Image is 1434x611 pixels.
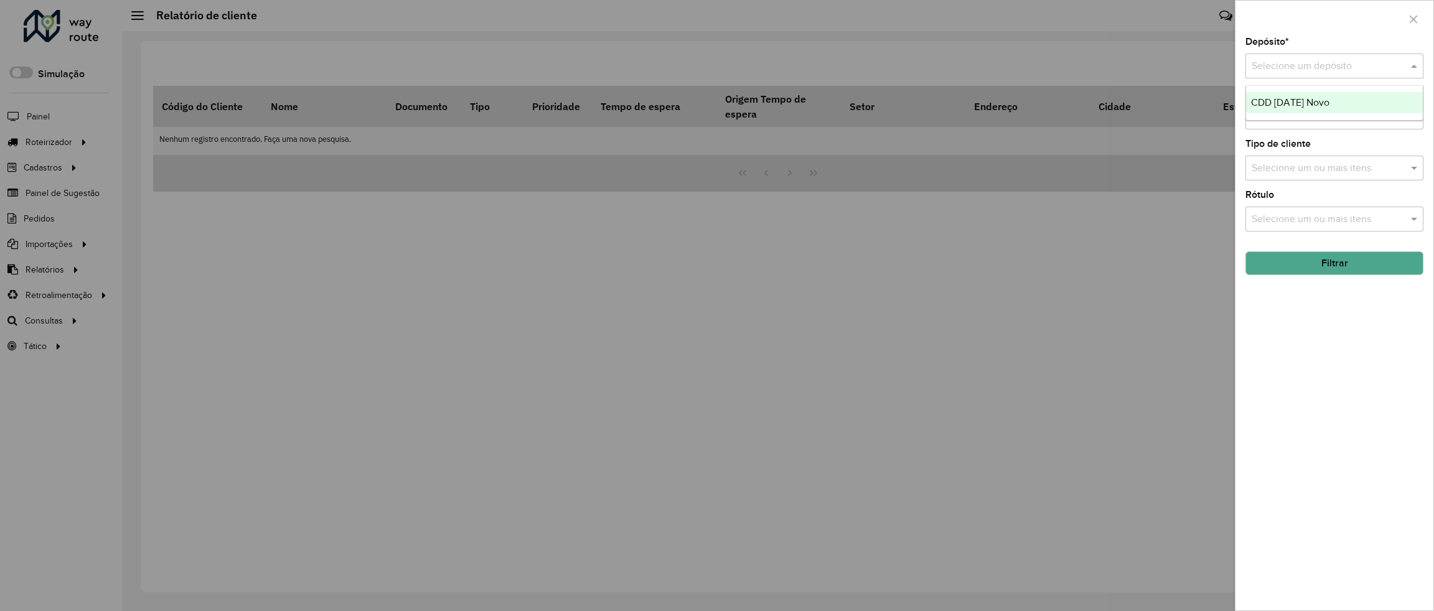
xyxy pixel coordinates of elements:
[1245,136,1311,151] label: Tipo de cliente
[1245,85,1423,121] ng-dropdown-panel: Options list
[1251,97,1329,108] span: CDD [DATE] Novo
[1245,34,1289,49] label: Depósito
[1245,251,1423,275] button: Filtrar
[1245,187,1274,202] label: Rótulo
